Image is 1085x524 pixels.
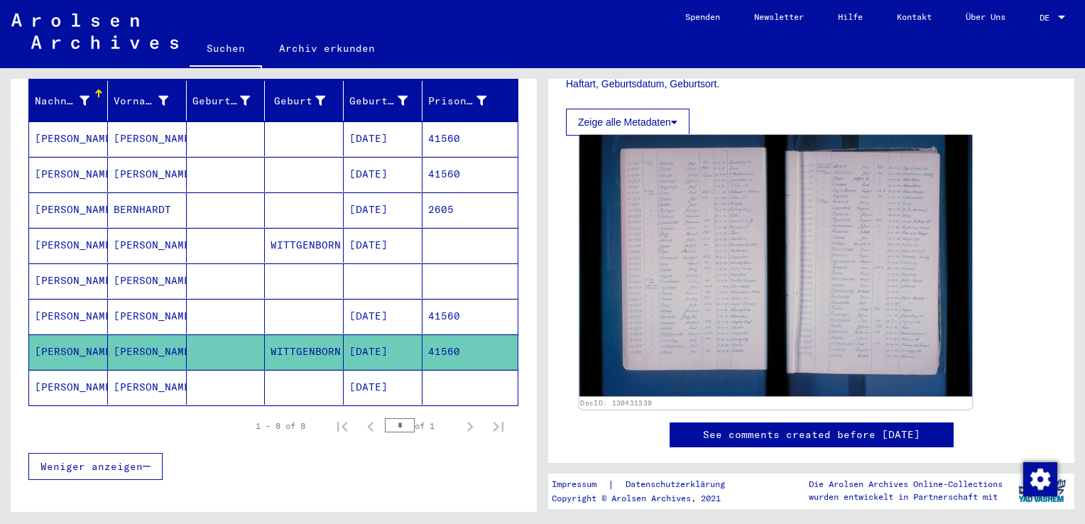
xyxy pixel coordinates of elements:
[265,228,344,263] mat-cell: WITTGENBORN
[456,412,484,440] button: Next page
[108,334,187,369] mat-cell: [PERSON_NAME]
[29,121,108,156] mat-cell: [PERSON_NAME]
[187,81,266,121] mat-header-cell: Geburtsname
[271,94,325,109] div: Geburt‏
[422,192,518,227] mat-cell: 2605
[192,89,268,112] div: Geburtsname
[108,157,187,192] mat-cell: [PERSON_NAME]
[28,453,163,480] button: Weniger anzeigen
[422,299,518,334] mat-cell: 41560
[385,419,456,432] div: of 1
[566,109,689,136] button: Zeige alle Metadaten
[552,477,742,492] div: |
[344,157,422,192] mat-cell: [DATE]
[580,399,652,408] a: DocID: 130431339
[809,478,1003,491] p: Die Arolsen Archives Online-Collections
[422,157,518,192] mat-cell: 41560
[262,31,392,65] a: Archiv erkunden
[344,81,422,121] mat-header-cell: Geburtsdatum
[579,135,972,397] img: 001.jpg
[29,370,108,405] mat-cell: [PERSON_NAME]
[108,192,187,227] mat-cell: BERNHARDT
[484,412,513,440] button: Last page
[344,228,422,263] mat-cell: [DATE]
[114,94,168,109] div: Vorname
[11,13,178,49] img: Arolsen_neg.svg
[1040,13,1055,23] span: DE
[114,89,186,112] div: Vorname
[703,427,920,442] a: See comments created before [DATE]
[344,121,422,156] mat-cell: [DATE]
[349,94,408,109] div: Geburtsdatum
[108,121,187,156] mat-cell: [PERSON_NAME]
[35,94,89,109] div: Nachname
[1023,462,1057,496] img: Zustimmung ändern
[356,412,385,440] button: Previous page
[190,31,262,68] a: Suchen
[614,477,742,492] a: Datenschutzerklärung
[265,334,344,369] mat-cell: WITTGENBORN
[809,491,1003,503] p: wurden entwickelt in Partnerschaft mit
[29,334,108,369] mat-cell: [PERSON_NAME]
[344,299,422,334] mat-cell: [DATE]
[192,94,251,109] div: Geburtsname
[422,81,518,121] mat-header-cell: Prisoner #
[108,370,187,405] mat-cell: [PERSON_NAME]
[344,334,422,369] mat-cell: [DATE]
[1015,473,1069,508] img: yv_logo.png
[108,228,187,263] mat-cell: [PERSON_NAME]
[428,94,486,109] div: Prisoner #
[29,192,108,227] mat-cell: [PERSON_NAME]
[29,299,108,334] mat-cell: [PERSON_NAME]
[552,477,608,492] a: Impressum
[328,412,356,440] button: First page
[271,89,343,112] div: Geburt‏
[108,263,187,298] mat-cell: [PERSON_NAME]
[349,89,425,112] div: Geburtsdatum
[256,420,305,432] div: 1 – 8 of 8
[35,89,107,112] div: Nachname
[40,460,143,473] span: Weniger anzeigen
[344,370,422,405] mat-cell: [DATE]
[552,492,742,505] p: Copyright © Arolsen Archives, 2021
[265,81,344,121] mat-header-cell: Geburt‏
[428,89,504,112] div: Prisoner #
[29,157,108,192] mat-cell: [PERSON_NAME]
[29,228,108,263] mat-cell: [PERSON_NAME]
[344,192,422,227] mat-cell: [DATE]
[29,263,108,298] mat-cell: [PERSON_NAME]
[422,121,518,156] mat-cell: 41560
[108,299,187,334] mat-cell: [PERSON_NAME]
[29,81,108,121] mat-header-cell: Nachname
[422,334,518,369] mat-cell: 41560
[108,81,187,121] mat-header-cell: Vorname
